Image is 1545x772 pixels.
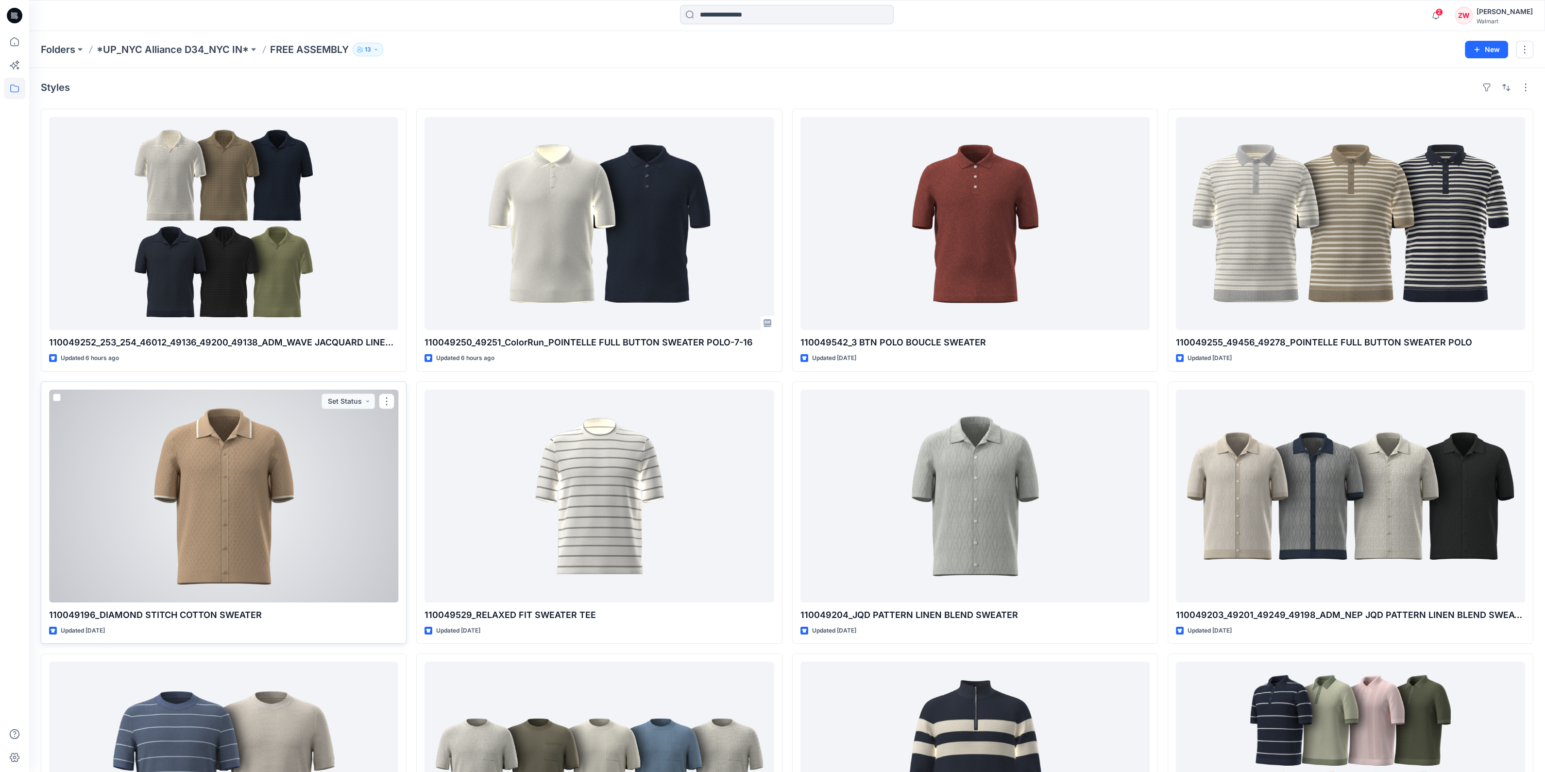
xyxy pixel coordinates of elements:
a: 110049529_RELAXED FIT SWEATER TEE [424,390,774,602]
a: 110049250_49251_ColorRun_POINTELLE FULL BUTTON SWEATER POLO-7-16 [424,117,774,330]
button: New [1465,41,1508,58]
div: Walmart [1477,17,1533,25]
p: 110049542_3 BTN POLO BOUCLE SWEATER [800,336,1150,349]
a: 110049196_DIAMOND STITCH COTTON SWEATER [49,390,398,602]
div: ZW [1455,7,1473,24]
p: FREE ASSEMBLY [270,43,349,56]
button: 13 [353,43,383,56]
p: 110049255_49456_49278_POINTELLE FULL BUTTON SWEATER POLO [1176,336,1525,349]
p: Updated [DATE] [1188,353,1232,363]
p: Updated [DATE] [812,353,856,363]
p: Updated [DATE] [812,626,856,636]
p: 110049196_DIAMOND STITCH COTTON SWEATER [49,608,398,622]
a: 110049204_JQD PATTERN LINEN BLEND SWEATER [800,390,1150,602]
p: 110049204_JQD PATTERN LINEN BLEND SWEATER [800,608,1150,622]
p: 110049203_49201_49249_49198_ADM_NEP JQD PATTERN LINEN BLEND SWEATER [1176,608,1525,622]
a: *UP_NYC Alliance D34_NYC IN* [97,43,249,56]
p: Updated 6 hours ago [61,353,119,363]
span: 2 [1435,8,1443,16]
p: 110049529_RELAXED FIT SWEATER TEE [424,608,774,622]
p: Updated [DATE] [1188,626,1232,636]
p: 110049252_253_254_46012_49136_49200_49138_ADM_WAVE JACQUARD LINEN BLENDED [PERSON_NAME] POLO - 副本 [49,336,398,349]
a: 110049252_253_254_46012_49136_49200_49138_ADM_WAVE JACQUARD LINEN BLENDED JOHNNY SWEATER POLO - 副本 [49,117,398,330]
p: 13 [365,44,371,55]
p: 110049250_49251_ColorRun_POINTELLE FULL BUTTON SWEATER POLO-7-16 [424,336,774,349]
a: 110049255_49456_49278_POINTELLE FULL BUTTON SWEATER POLO [1176,117,1525,330]
p: Updated [DATE] [61,626,105,636]
p: Updated [DATE] [436,626,480,636]
a: Folders [41,43,75,56]
p: Updated 6 hours ago [436,353,494,363]
h4: Styles [41,82,70,93]
div: [PERSON_NAME] [1477,6,1533,17]
a: 110049203_49201_49249_49198_ADM_NEP JQD PATTERN LINEN BLEND SWEATER [1176,390,1525,602]
a: 110049542_3 BTN POLO BOUCLE SWEATER [800,117,1150,330]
